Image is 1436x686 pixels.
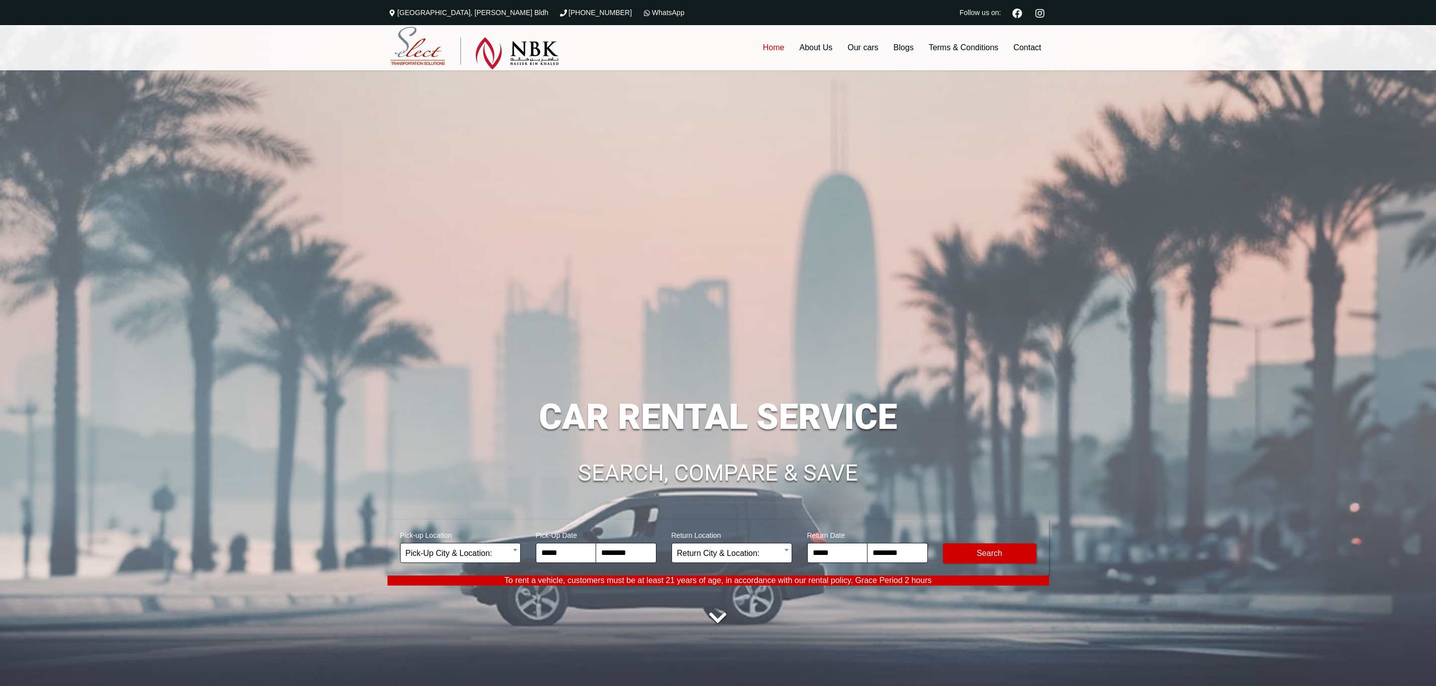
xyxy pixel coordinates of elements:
span: Return City & Location: [677,543,787,563]
a: Facebook [1008,7,1026,18]
img: Select Rent a Car [390,27,559,70]
a: Terms & Conditions [921,25,1006,70]
span: Return City & Location: [672,543,792,563]
span: Pick-Up City & Location: [406,543,515,563]
a: Our cars [840,25,886,70]
a: WhatsApp [642,9,685,17]
a: About Us [792,25,840,70]
span: Pick-Up City & Location: [400,543,521,563]
a: Instagram [1031,7,1049,18]
p: To rent a vehicle, customers must be at least 21 years of age, in accordance with our rental poli... [388,576,1049,586]
span: Return Date [807,525,928,543]
h1: CAR RENTAL SERVICE [388,399,1049,434]
a: [PHONE_NUMBER] [558,9,632,17]
span: Pick-up Location [400,525,521,543]
a: Blogs [886,25,921,70]
span: Pick-Up Date [536,525,656,543]
a: Home [755,25,792,70]
button: Modify Search [943,543,1036,563]
h1: SEARCH, COMPARE & SAVE [388,462,1049,485]
span: Return Location [672,525,792,543]
a: Contact [1006,25,1048,70]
